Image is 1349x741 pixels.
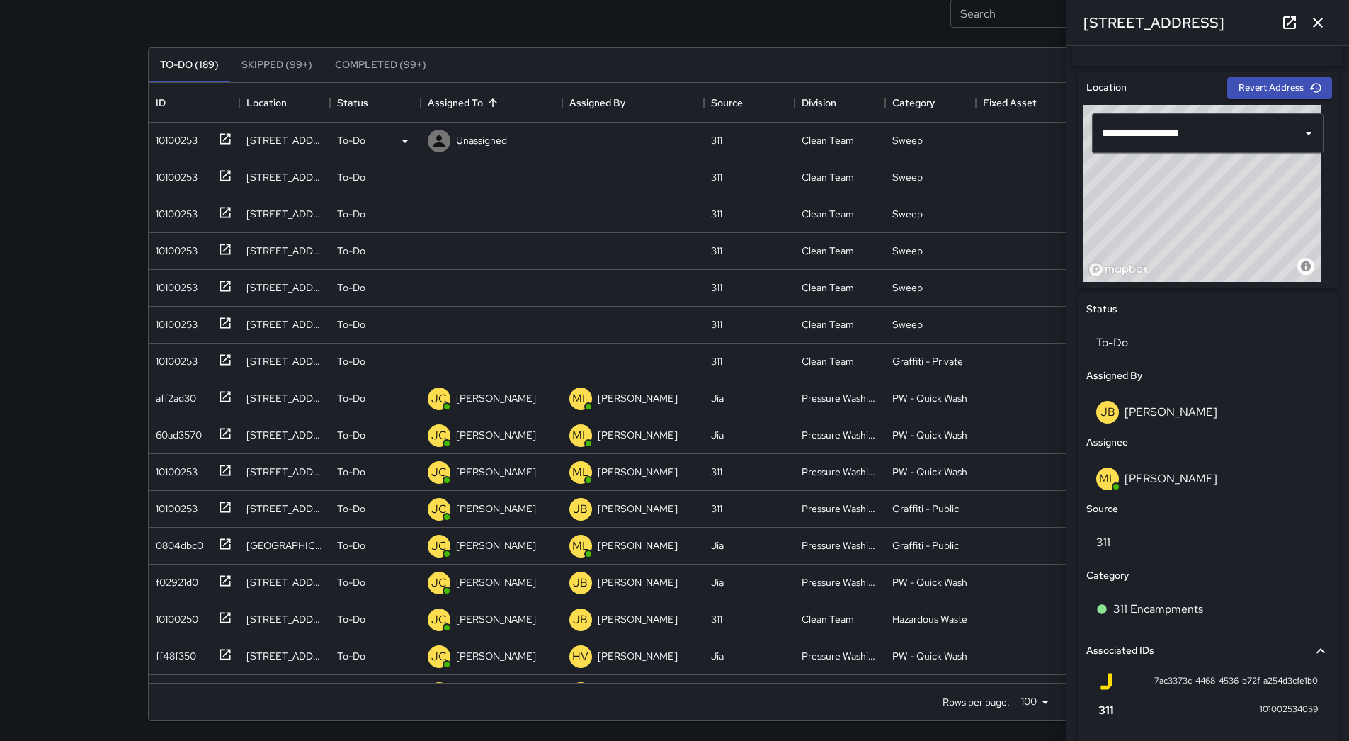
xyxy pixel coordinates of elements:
p: To-Do [337,502,365,516]
div: Pressure Washing [802,649,878,663]
div: 10100253 [150,238,198,258]
div: Location [239,83,330,123]
div: Pressure Washing [802,502,878,516]
div: Pressure Washing [802,575,878,589]
p: [PERSON_NAME] [456,575,536,589]
p: To-Do [337,354,365,368]
p: [PERSON_NAME] [598,575,678,589]
div: PW - Quick Wash [892,465,967,479]
p: HV [572,648,588,665]
p: ML [572,427,589,444]
button: Skipped (99+) [230,48,324,82]
p: JB [573,611,588,628]
p: Rows per page: [943,695,1010,709]
div: 10100253 [150,312,198,332]
div: Sweep [892,133,923,147]
div: Division [795,83,885,123]
div: 195-197 6th Street [246,575,323,589]
div: Clean Team [802,207,854,221]
p: To-Do [337,428,365,442]
p: To-Do [337,465,365,479]
div: Clean Team [802,244,854,258]
div: 101 6th Street [246,281,323,295]
div: Category [885,83,976,123]
p: ML [572,538,589,555]
div: Source [704,83,795,123]
p: JC [431,464,447,481]
div: 100 [1015,691,1054,712]
p: To-Do [337,207,365,221]
div: 10100253 [150,496,198,516]
p: [PERSON_NAME] [456,465,536,479]
p: [PERSON_NAME] [598,649,678,663]
p: To-Do [337,612,365,626]
p: ML [572,390,589,407]
div: Clean Team [802,170,854,184]
div: Jia [711,538,724,553]
div: 311 [711,612,722,626]
p: [PERSON_NAME] [598,428,678,442]
p: [PERSON_NAME] [456,649,536,663]
div: Clean Team [802,612,854,626]
div: Assigned To [421,83,562,123]
div: PW - Quick Wash [892,649,967,663]
div: Graffiti - Public [892,538,959,553]
div: Assigned By [562,83,704,123]
div: 83 Eddy Street [246,428,323,442]
p: To-Do [337,649,365,663]
div: 1301 Mission Street [246,502,323,516]
p: [PERSON_NAME] [456,502,536,516]
div: Sweep [892,281,923,295]
div: 90 Mint Street [246,465,323,479]
div: 10100253 [150,275,198,295]
div: 311 [711,465,722,479]
p: To-Do [337,244,365,258]
div: Sweep [892,207,923,221]
div: 672 Minna Street [246,317,323,332]
div: Pressure Washing [802,391,878,405]
button: Sort [483,93,503,113]
div: Assigned To [428,83,483,123]
div: Pressure Washing [802,428,878,442]
div: 10100253 [150,459,198,479]
div: 10100253 [150,164,198,184]
p: [PERSON_NAME] [598,538,678,553]
div: Graffiti - Public [892,502,959,516]
p: [PERSON_NAME] [598,391,678,405]
button: Completed (99+) [324,48,438,82]
div: Pressure Washing [802,465,878,479]
div: 311 [711,133,722,147]
div: Sweep [892,244,923,258]
div: Status [330,83,421,123]
div: Division [802,83,836,123]
div: 311 [711,244,722,258]
div: Jia [711,428,724,442]
div: 1015 Market Street [246,538,323,553]
div: Jia [711,649,724,663]
div: 10100253 [150,201,198,221]
div: Clean Team [802,133,854,147]
div: f02921d0 [150,570,198,589]
div: Assigned By [569,83,625,123]
div: Clean Team [802,281,854,295]
div: ID [156,83,166,123]
p: To-Do [337,170,365,184]
p: JC [431,501,447,518]
div: PW - Quick Wash [892,428,967,442]
div: Clean Team [802,354,854,368]
div: 88 5th Street [246,244,323,258]
div: 539 Minna Street [246,170,323,184]
p: JC [431,538,447,555]
p: JB [573,575,588,592]
div: ca372900 [150,680,202,700]
div: Location [246,83,287,123]
div: 311 [711,170,722,184]
div: 311 [711,281,722,295]
div: ID [149,83,239,123]
div: Jia [711,391,724,405]
div: PW - Quick Wash [892,575,967,589]
div: 1003 Market Street [246,612,323,626]
div: Category [892,83,935,123]
div: 535 Minna Street [246,133,323,147]
div: 311 [711,502,722,516]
